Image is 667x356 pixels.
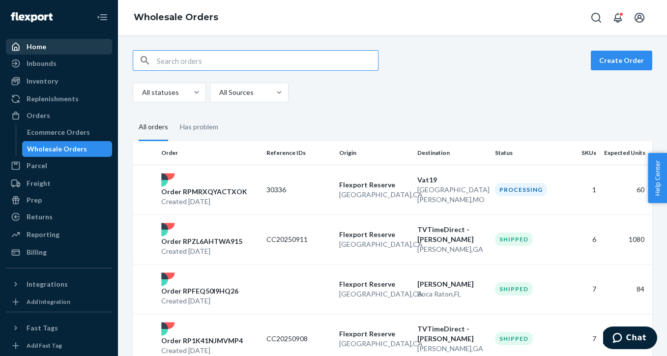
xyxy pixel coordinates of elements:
button: Close Navigation [92,7,112,27]
th: SKUs [564,141,600,165]
a: Returns [6,209,112,225]
div: Prep [27,195,42,205]
a: Reporting [6,227,112,242]
p: 30336 [266,185,331,195]
div: Integrations [27,279,68,289]
button: Create Order [591,51,652,70]
a: Prep [6,192,112,208]
th: Origin [335,141,413,165]
p: [GEOGRAPHIC_DATA] , CA [339,190,409,200]
a: Inventory [6,73,112,89]
div: Freight [27,178,51,188]
p: Flexport Reserve [339,329,409,339]
a: Inbounds [6,56,112,71]
td: 7 [564,264,600,314]
div: Shipped [495,282,533,296]
p: [GEOGRAPHIC_DATA][PERSON_NAME] , MO [417,185,488,205]
p: CC20250908 [266,334,331,344]
p: Order RPMRXQYACTXOK [161,187,247,197]
td: 60 [600,165,652,214]
p: CC20250911 [266,235,331,244]
img: Flexport logo [11,12,53,22]
div: Home [27,42,46,52]
div: Wholesale Orders [27,144,87,154]
div: Parcel [27,161,47,171]
p: [GEOGRAPHIC_DATA] , CA [339,239,409,249]
p: Order RPFEQ50I9HQ26 [161,286,238,296]
div: Processing [495,183,547,196]
p: [PERSON_NAME] [417,279,488,289]
div: Replenishments [27,94,79,104]
th: Expected Units [600,141,652,165]
div: All orders [139,114,168,141]
input: Search orders [157,51,378,70]
p: [PERSON_NAME] , GA [417,244,488,254]
img: flexport logo [161,173,175,187]
button: Help Center [648,153,667,203]
button: Integrations [6,276,112,292]
div: Billing [27,247,47,257]
div: Fast Tags [27,323,58,333]
div: Shipped [495,332,533,345]
th: Order [157,141,262,165]
a: Home [6,39,112,55]
th: Destination [413,141,492,165]
div: Inbounds [27,59,57,68]
iframe: Opens a widget where you can chat to one of our agents [603,326,657,351]
a: Ecommerce Orders [22,124,113,140]
div: Reporting [27,230,59,239]
div: Orders [27,111,50,120]
button: Fast Tags [6,320,112,336]
p: Order RP1K41NJMVMP4 [161,336,243,346]
a: Wholesale Orders [22,141,113,157]
input: All statuses [141,88,142,97]
div: Inventory [27,76,58,86]
button: Open notifications [608,8,628,28]
a: Freight [6,176,112,191]
button: Open account menu [630,8,649,28]
div: Has problem [180,114,218,140]
p: [GEOGRAPHIC_DATA] , CA [339,339,409,349]
p: Order RPZL6AHTWA915 [161,237,242,246]
p: Created [DATE] [161,296,238,306]
a: Orders [6,108,112,123]
a: Add Fast Tag [6,340,112,352]
p: [GEOGRAPHIC_DATA] , CA [339,289,409,299]
img: flexport logo [161,223,175,237]
input: All Sources [218,88,219,97]
div: Shipped [495,233,533,246]
th: Reference IDs [262,141,335,165]
td: 1 [564,165,600,214]
img: flexport logo [161,272,175,286]
p: Created [DATE] [161,197,247,207]
a: Wholesale Orders [134,12,218,23]
p: Created [DATE] [161,246,242,256]
p: Flexport Reserve [339,230,409,239]
p: Flexport Reserve [339,180,409,190]
button: Open Search Box [586,8,606,28]
p: Vat19 [417,175,488,185]
th: Status [491,141,564,165]
a: Billing [6,244,112,260]
div: Add Fast Tag [27,341,62,350]
a: Parcel [6,158,112,174]
div: Ecommerce Orders [27,127,90,137]
a: Replenishments [6,91,112,107]
img: flexport logo [161,322,175,336]
td: 6 [564,214,600,264]
p: [PERSON_NAME] , GA [417,344,488,354]
p: TVTimeDirect - [PERSON_NAME] [417,225,488,244]
td: 1080 [600,214,652,264]
td: 84 [600,264,652,314]
a: Add Integration [6,296,112,308]
div: Returns [27,212,53,222]
p: Created [DATE] [161,346,243,356]
p: Flexport Reserve [339,279,409,289]
p: TVTimeDirect - [PERSON_NAME] [417,324,488,344]
div: Add Integration [27,297,70,306]
p: Boca Raton , FL [417,289,488,299]
ol: breadcrumbs [126,3,226,32]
